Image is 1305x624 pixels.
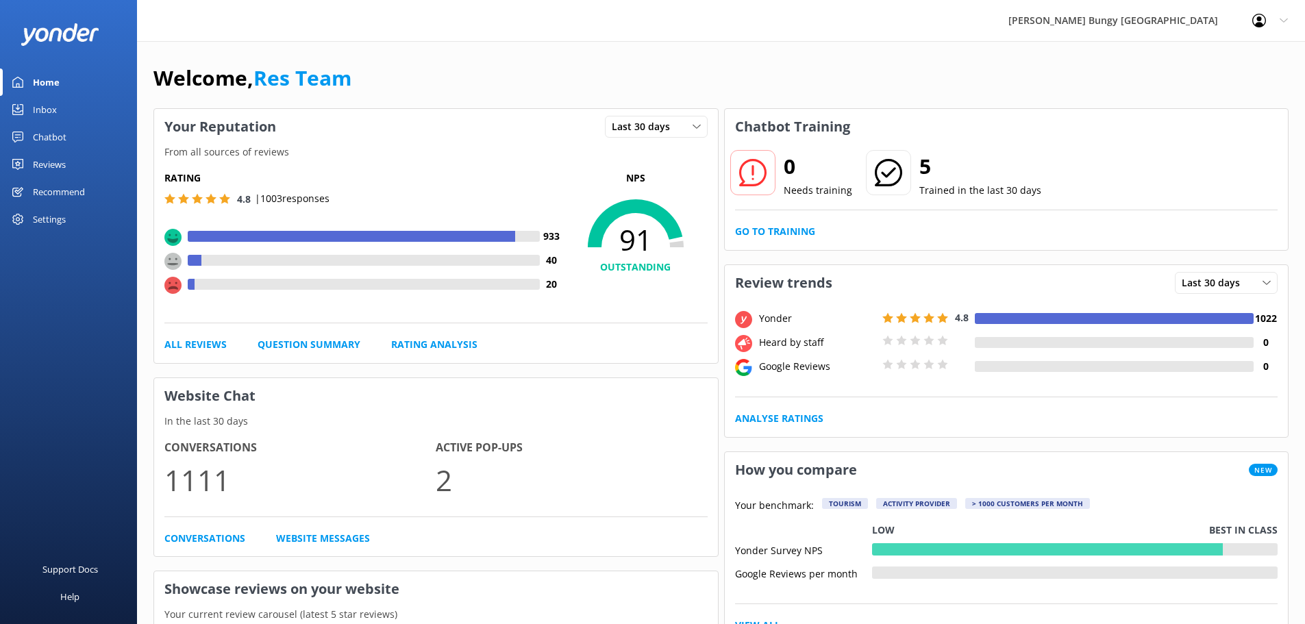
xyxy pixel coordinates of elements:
h3: Showcase reviews on your website [154,571,718,607]
div: > 1000 customers per month [965,498,1090,509]
a: Question Summary [258,337,360,352]
p: 2 [436,457,707,503]
span: New [1249,464,1278,476]
p: Trained in the last 30 days [919,183,1041,198]
h2: 0 [784,150,852,183]
h4: 0 [1254,359,1278,374]
span: 4.8 [237,192,251,205]
h4: 0 [1254,335,1278,350]
div: Yonder [756,311,879,326]
div: Reviews [33,151,66,178]
h3: Website Chat [154,378,718,414]
h3: How you compare [725,452,867,488]
h4: OUTSTANDING [564,260,708,275]
p: Needs training [784,183,852,198]
p: Your current review carousel (latest 5 star reviews) [154,607,718,622]
a: Go to Training [735,224,815,239]
div: Google Reviews per month [735,566,872,579]
span: Last 30 days [1182,275,1248,290]
p: 1111 [164,457,436,503]
a: Analyse Ratings [735,411,823,426]
div: Activity Provider [876,498,957,509]
img: yonder-white-logo.png [21,23,99,46]
div: Help [60,583,79,610]
div: Recommend [33,178,85,205]
h3: Chatbot Training [725,109,860,145]
p: NPS [564,171,708,186]
h4: Conversations [164,439,436,457]
div: Tourism [822,498,868,509]
a: Rating Analysis [391,337,477,352]
p: In the last 30 days [154,414,718,429]
div: Heard by staff [756,335,879,350]
h4: 20 [540,277,564,292]
span: Last 30 days [612,119,678,134]
p: Your benchmark: [735,498,814,514]
span: 4.8 [955,311,969,324]
p: Best in class [1209,523,1278,538]
h4: Active Pop-ups [436,439,707,457]
div: Home [33,68,60,96]
p: | 1003 responses [255,191,330,206]
h5: Rating [164,171,564,186]
h3: Your Reputation [154,109,286,145]
h2: 5 [919,150,1041,183]
h4: 1022 [1254,311,1278,326]
p: From all sources of reviews [154,145,718,160]
a: Conversations [164,531,245,546]
h3: Review trends [725,265,843,301]
div: Settings [33,205,66,233]
div: Google Reviews [756,359,879,374]
div: Chatbot [33,123,66,151]
h4: 933 [540,229,564,244]
a: Res Team [253,64,351,92]
div: Inbox [33,96,57,123]
div: Support Docs [42,556,98,583]
a: All Reviews [164,337,227,352]
div: Yonder Survey NPS [735,543,872,556]
span: 91 [564,223,708,257]
h4: 40 [540,253,564,268]
h1: Welcome, [153,62,351,95]
p: Low [872,523,895,538]
a: Website Messages [276,531,370,546]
